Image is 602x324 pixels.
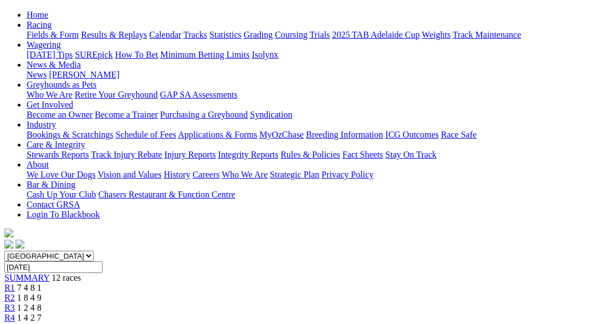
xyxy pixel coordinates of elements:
[332,30,420,39] a: 2025 TAB Adelaide Cup
[115,50,159,59] a: How To Bet
[27,30,598,40] div: Racing
[95,110,158,119] a: Become a Trainer
[343,150,383,159] a: Fact Sheets
[385,130,438,139] a: ICG Outcomes
[4,303,15,312] a: R3
[210,30,242,39] a: Statistics
[218,150,278,159] a: Integrity Reports
[27,60,81,69] a: News & Media
[27,110,93,119] a: Become an Owner
[17,293,42,302] span: 1 8 4 9
[52,273,81,282] span: 12 races
[27,50,73,59] a: [DATE] Tips
[244,30,273,39] a: Grading
[17,303,42,312] span: 1 2 4 8
[27,30,79,39] a: Fields & Form
[27,160,49,169] a: About
[453,30,521,39] a: Track Maintenance
[27,90,73,99] a: Who We Are
[16,240,24,249] img: twitter.svg
[192,170,220,179] a: Careers
[4,273,49,282] a: SUMMARY
[27,20,52,29] a: Racing
[27,190,598,200] div: Bar & Dining
[250,110,292,119] a: Syndication
[27,180,75,189] a: Bar & Dining
[222,170,268,179] a: Who We Are
[27,210,100,219] a: Login To Blackbook
[27,130,598,140] div: Industry
[98,190,235,199] a: Chasers Restaurant & Function Centre
[306,130,383,139] a: Breeding Information
[441,130,476,139] a: Race Safe
[27,90,598,100] div: Greyhounds as Pets
[164,170,190,179] a: History
[27,80,96,89] a: Greyhounds as Pets
[27,70,47,79] a: News
[160,90,238,99] a: GAP SA Assessments
[27,190,96,199] a: Cash Up Your Club
[252,50,278,59] a: Isolynx
[27,70,598,80] div: News & Media
[27,150,598,160] div: Care & Integrity
[27,110,598,120] div: Get Involved
[422,30,451,39] a: Weights
[27,100,73,109] a: Get Involved
[322,170,374,179] a: Privacy Policy
[280,150,340,159] a: Rules & Policies
[259,130,304,139] a: MyOzChase
[27,40,61,49] a: Wagering
[91,150,162,159] a: Track Injury Rebate
[27,130,113,139] a: Bookings & Scratchings
[49,70,119,79] a: [PERSON_NAME]
[27,170,95,179] a: We Love Our Dogs
[98,170,161,179] a: Vision and Values
[160,110,248,119] a: Purchasing a Greyhound
[81,30,147,39] a: Results & Replays
[4,283,15,292] a: R1
[27,170,598,180] div: About
[183,30,207,39] a: Tracks
[160,50,249,59] a: Minimum Betting Limits
[75,50,113,59] a: SUREpick
[27,120,56,129] a: Industry
[75,90,158,99] a: Retire Your Greyhound
[4,293,15,302] a: R2
[275,30,308,39] a: Coursing
[27,150,89,159] a: Stewards Reports
[27,200,80,209] a: Contact GRSA
[27,50,598,60] div: Wagering
[4,313,15,322] a: R4
[27,10,48,19] a: Home
[164,150,216,159] a: Injury Reports
[17,283,42,292] span: 7 4 8 1
[149,30,181,39] a: Calendar
[270,170,319,179] a: Strategic Plan
[27,140,85,149] a: Care & Integrity
[4,240,13,249] img: facebook.svg
[4,261,103,273] input: Select date
[17,313,42,322] span: 1 4 2 7
[385,150,436,159] a: Stay On Track
[115,130,176,139] a: Schedule of Fees
[309,30,330,39] a: Trials
[178,130,257,139] a: Applications & Forms
[4,229,13,237] img: logo-grsa-white.png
